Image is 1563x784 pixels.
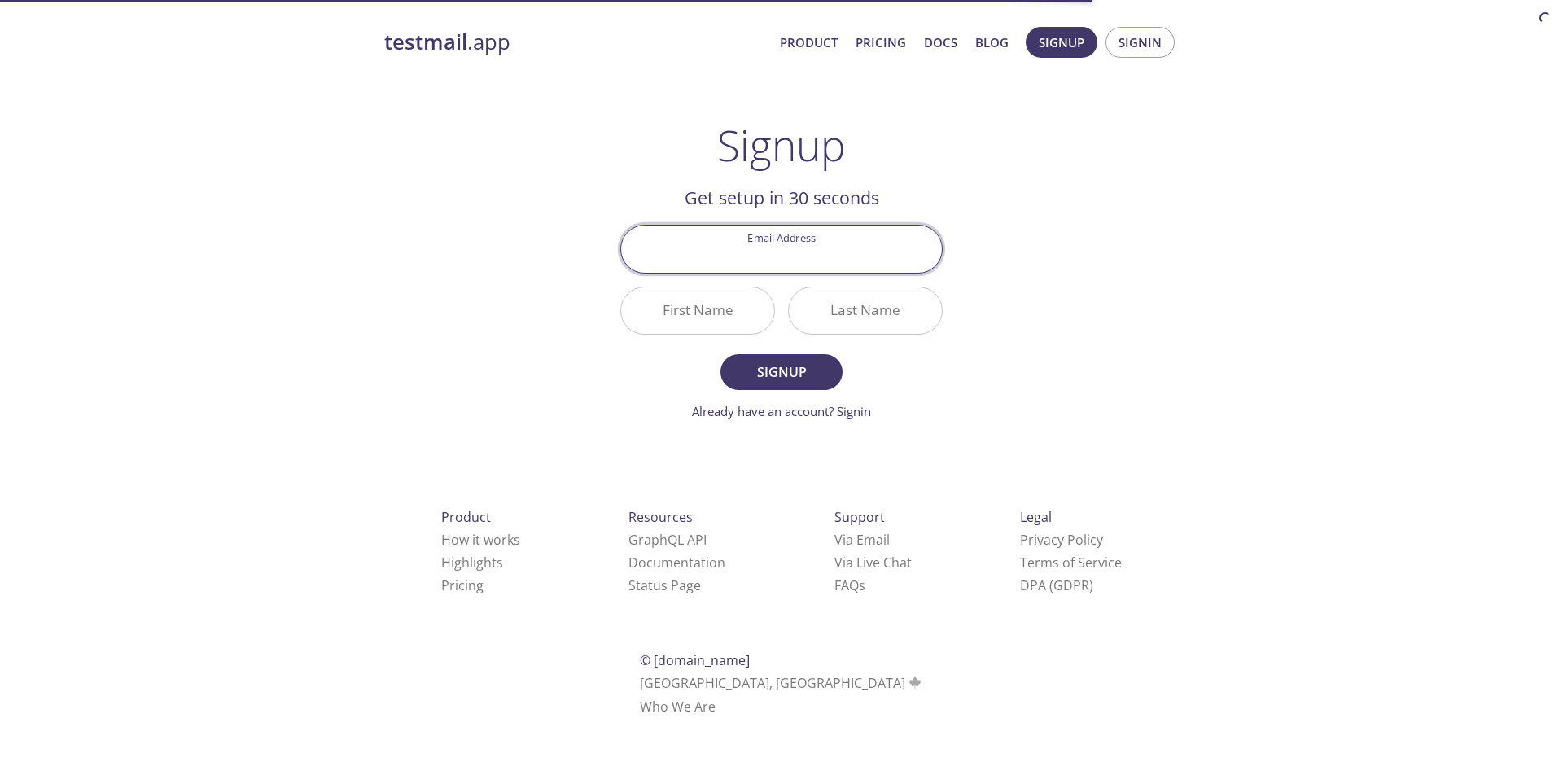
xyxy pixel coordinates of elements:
[640,674,924,692] span: [GEOGRAPHIC_DATA], [GEOGRAPHIC_DATA]
[620,184,943,212] h2: Get setup in 30 seconds
[1119,32,1162,53] span: Signin
[780,32,838,53] a: Product
[1020,508,1052,526] span: Legal
[1020,576,1093,594] a: DPA (GDPR)
[441,531,520,549] a: How it works
[628,508,693,526] span: Resources
[834,508,885,526] span: Support
[975,32,1009,53] a: Blog
[640,698,716,716] a: Who We Are
[640,651,750,669] span: © [DOMAIN_NAME]
[834,531,890,549] a: Via Email
[834,576,865,594] a: FAQ
[924,32,957,53] a: Docs
[738,361,825,383] span: Signup
[384,28,467,56] strong: testmail
[1020,554,1122,572] a: Terms of Service
[856,32,906,53] a: Pricing
[441,576,484,594] a: Pricing
[834,554,912,572] a: Via Live Chat
[628,531,707,549] a: GraphQL API
[1020,531,1103,549] a: Privacy Policy
[859,576,865,594] span: s
[720,354,843,390] button: Signup
[1026,27,1097,58] button: Signup
[717,120,846,169] h1: Signup
[1039,32,1084,53] span: Signup
[692,403,871,419] a: Already have an account? Signin
[441,554,503,572] a: Highlights
[441,508,491,526] span: Product
[1105,27,1175,58] button: Signin
[628,576,701,594] a: Status Page
[384,28,767,56] a: testmail.app
[628,554,725,572] a: Documentation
